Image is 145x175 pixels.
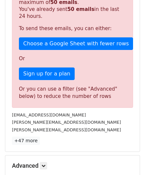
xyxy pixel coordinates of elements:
strong: 50 emails [67,6,94,12]
h5: Advanced [12,162,133,169]
p: Or [19,55,126,62]
small: [EMAIL_ADDRESS][DOMAIN_NAME] [12,112,86,117]
small: [PERSON_NAME][EMAIL_ADDRESS][DOMAIN_NAME] [12,127,121,132]
a: Sign up for a plan [19,67,75,80]
a: +47 more [12,137,40,145]
div: Or you can use a filter (see "Advanced" below) to reduce the number of rows [19,85,126,100]
p: To send these emails, you can either: [19,25,126,32]
small: [PERSON_NAME][EMAIL_ADDRESS][DOMAIN_NAME] [12,120,121,125]
iframe: Chat Widget [112,143,145,175]
a: Choose a Google Sheet with fewer rows [19,37,133,50]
